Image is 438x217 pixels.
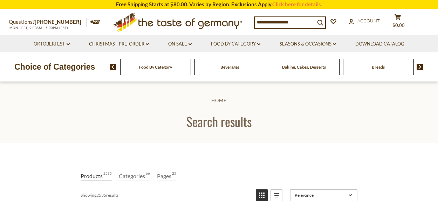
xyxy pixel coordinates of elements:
div: Showing results [81,189,251,201]
a: Breads [372,64,385,70]
a: View Pages Tab [157,171,176,181]
a: Seasons & Occasions [280,40,336,48]
a: Beverages [220,64,239,70]
a: Christmas - PRE-ORDER [89,40,149,48]
img: next arrow [417,64,423,70]
span: 25 [172,171,176,181]
a: On Sale [168,40,192,48]
a: View Categories Tab [119,171,150,181]
a: Baking, Cakes, Desserts [282,64,326,70]
a: Sort options [290,189,357,201]
a: View Products Tab [81,171,112,181]
span: 66 [146,171,150,181]
a: View list mode [271,189,282,201]
a: Click here for details. [272,1,322,7]
img: previous arrow [110,64,116,70]
p: Questions? [9,17,87,27]
a: Home [211,98,227,103]
span: MON - FRI, 9:00AM - 5:00PM (EST) [9,26,68,30]
span: Account [357,18,380,23]
span: 2535 [103,171,112,181]
span: $0.00 [392,22,405,28]
b: 2535 [96,192,106,198]
button: $0.00 [387,14,408,31]
a: Download Catalog [355,40,404,48]
a: View grid mode [256,189,268,201]
span: Relevance [295,192,346,198]
h1: Search results [22,113,416,129]
a: Food By Category [211,40,260,48]
a: Food By Category [139,64,172,70]
a: Oktoberfest [34,40,70,48]
a: Account [349,17,380,25]
a: [PHONE_NUMBER] [35,19,81,25]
